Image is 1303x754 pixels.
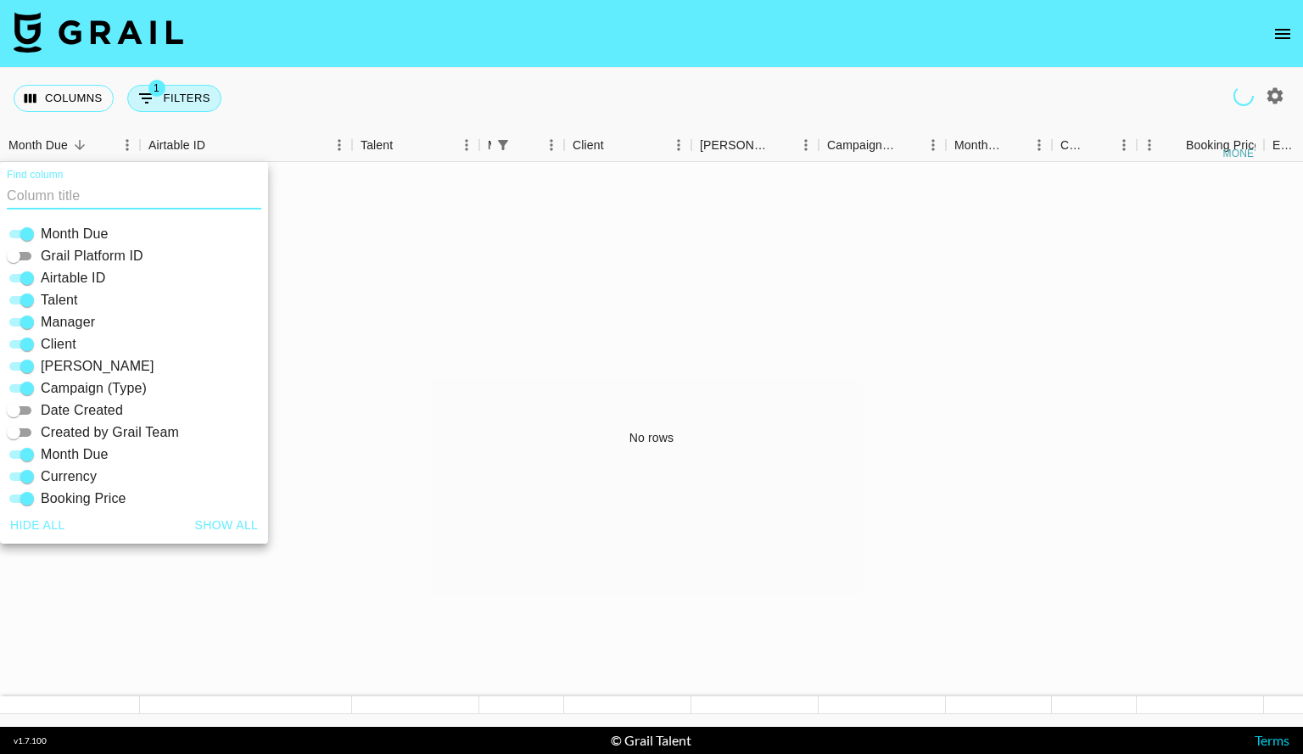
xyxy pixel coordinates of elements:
[1162,133,1186,157] button: Sort
[1186,129,1261,162] div: Booking Price
[41,422,179,443] span: Created by Grail Team
[515,133,539,157] button: Sort
[41,356,154,377] span: [PERSON_NAME]
[127,85,221,112] button: Show filters
[1060,129,1088,162] div: Currency
[393,133,417,157] button: Sort
[41,489,126,509] span: Booking Price
[41,268,105,288] span: Airtable ID
[954,129,1003,162] div: Month Due
[488,129,491,162] div: Manager
[140,129,352,162] div: Airtable ID
[691,129,819,162] div: Booker
[454,132,479,158] button: Menu
[41,290,78,310] span: Talent
[361,129,393,162] div: Talent
[1266,17,1300,51] button: open drawer
[1026,132,1052,158] button: Menu
[604,133,628,157] button: Sort
[491,133,515,157] div: 1 active filter
[539,132,564,158] button: Menu
[1111,132,1137,158] button: Menu
[14,12,183,53] img: Grail Talent
[666,132,691,158] button: Menu
[1088,133,1111,157] button: Sort
[7,168,64,182] label: Find column
[1052,129,1137,162] div: Currency
[8,129,68,162] div: Month Due
[700,129,769,162] div: [PERSON_NAME]
[3,510,72,541] button: Hide all
[352,129,479,162] div: Talent
[819,129,946,162] div: Campaign (Type)
[1223,148,1261,159] div: money
[897,133,920,157] button: Sort
[327,132,352,158] button: Menu
[205,133,229,157] button: Sort
[564,129,691,162] div: Client
[41,246,143,266] span: Grail Platform ID
[1003,133,1026,157] button: Sort
[41,312,95,332] span: Manager
[68,133,92,157] button: Sort
[41,400,123,421] span: Date Created
[14,735,47,746] div: v 1.7.100
[920,132,946,158] button: Menu
[769,133,793,157] button: Sort
[14,85,114,112] button: Select columns
[827,129,897,162] div: Campaign (Type)
[115,132,140,158] button: Menu
[1255,732,1289,748] a: Terms
[1233,86,1254,106] span: Refreshing users, talent, clients, campaigns, managers...
[611,732,691,749] div: © Grail Talent
[479,129,564,162] div: Manager
[946,129,1052,162] div: Month Due
[41,334,76,355] span: Client
[573,129,604,162] div: Client
[793,132,819,158] button: Menu
[41,466,97,487] span: Currency
[491,133,515,157] button: Show filters
[41,224,109,244] span: Month Due
[148,129,205,162] div: Airtable ID
[148,80,165,97] span: 1
[7,182,261,209] input: Column title
[1272,129,1296,162] div: Expenses: Remove Commission?
[41,378,147,399] span: Campaign (Type)
[1137,132,1162,158] button: Menu
[41,444,109,465] span: Month Due
[188,510,266,541] button: Show all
